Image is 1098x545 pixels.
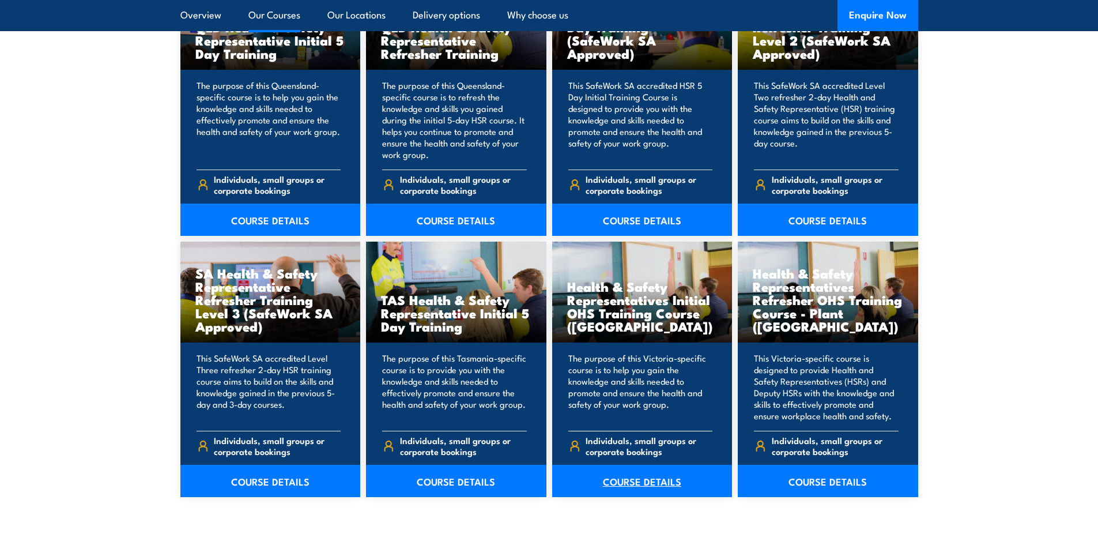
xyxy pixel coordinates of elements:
[197,80,341,160] p: The purpose of this Queensland-specific course is to help you gain the knowledge and skills neede...
[400,174,527,196] span: Individuals, small groups or corporate bookings
[586,435,712,457] span: Individuals, small groups or corporate bookings
[753,266,903,333] h3: Health & Safety Representatives Refresher OHS Training Course - Plant ([GEOGRAPHIC_DATA])
[214,174,341,196] span: Individuals, small groups or corporate bookings
[366,204,546,236] a: COURSE DETAILS
[197,352,341,422] p: This SafeWork SA accredited Level Three refresher 2-day HSR training course aims to build on the ...
[382,352,527,422] p: The purpose of this Tasmania-specific course is to provide you with the knowledge and skills need...
[381,293,531,333] h3: TAS Health & Safety Representative Initial 5 Day Training
[214,435,341,457] span: Individuals, small groups or corporate bookings
[567,280,718,333] h3: Health & Safety Representatives Initial OHS Training Course ([GEOGRAPHIC_DATA])
[772,435,899,457] span: Individuals, small groups or corporate bookings
[552,204,733,236] a: COURSE DETAILS
[738,204,918,236] a: COURSE DETAILS
[382,80,527,160] p: The purpose of this Queensland-specific course is to refresh the knowledge and skills you gained ...
[552,465,733,497] a: COURSE DETAILS
[366,465,546,497] a: COURSE DETAILS
[568,352,713,422] p: The purpose of this Victoria-specific course is to help you gain the knowledge and skills needed ...
[180,465,361,497] a: COURSE DETAILS
[180,204,361,236] a: COURSE DETAILS
[754,352,899,422] p: This Victoria-specific course is designed to provide Health and Safety Representatives (HSRs) and...
[195,266,346,333] h3: SA Health & Safety Representative Refresher Training Level 3 (SafeWork SA Approved)
[400,435,527,457] span: Individuals, small groups or corporate bookings
[568,80,713,160] p: This SafeWork SA accredited HSR 5 Day Initial Training Course is designed to provide you with the...
[754,80,899,160] p: This SafeWork SA accredited Level Two refresher 2-day Health and Safety Representative (HSR) trai...
[738,465,918,497] a: COURSE DETAILS
[772,174,899,196] span: Individuals, small groups or corporate bookings
[381,20,531,60] h3: QLD Health & Safety Representative Refresher Training
[195,20,346,60] h3: QLD Health & Safety Representative Initial 5 Day Training
[586,174,712,196] span: Individuals, small groups or corporate bookings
